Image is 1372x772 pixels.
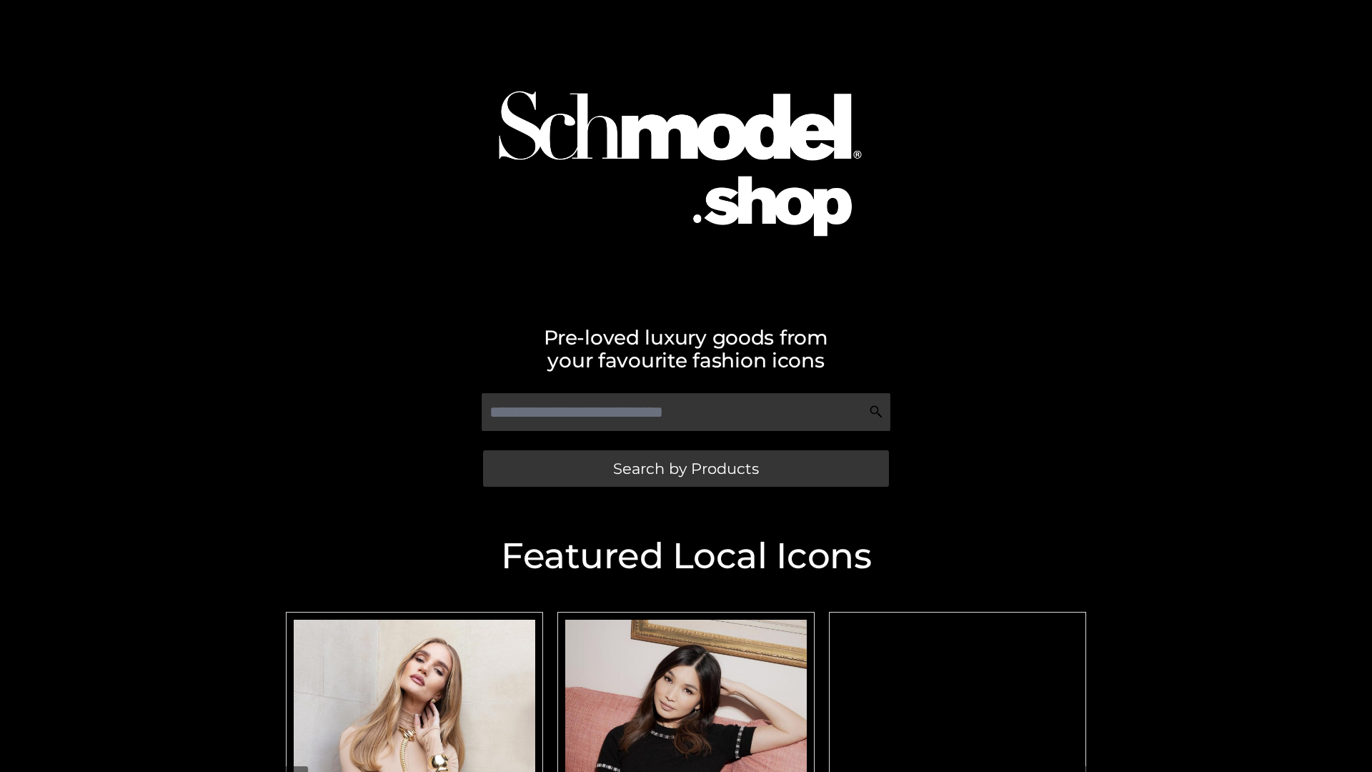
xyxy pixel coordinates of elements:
[869,405,883,419] img: Search Icon
[279,538,1093,574] h2: Featured Local Icons​
[279,326,1093,372] h2: Pre-loved luxury goods from your favourite fashion icons
[483,450,889,487] a: Search by Products
[613,461,759,476] span: Search by Products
